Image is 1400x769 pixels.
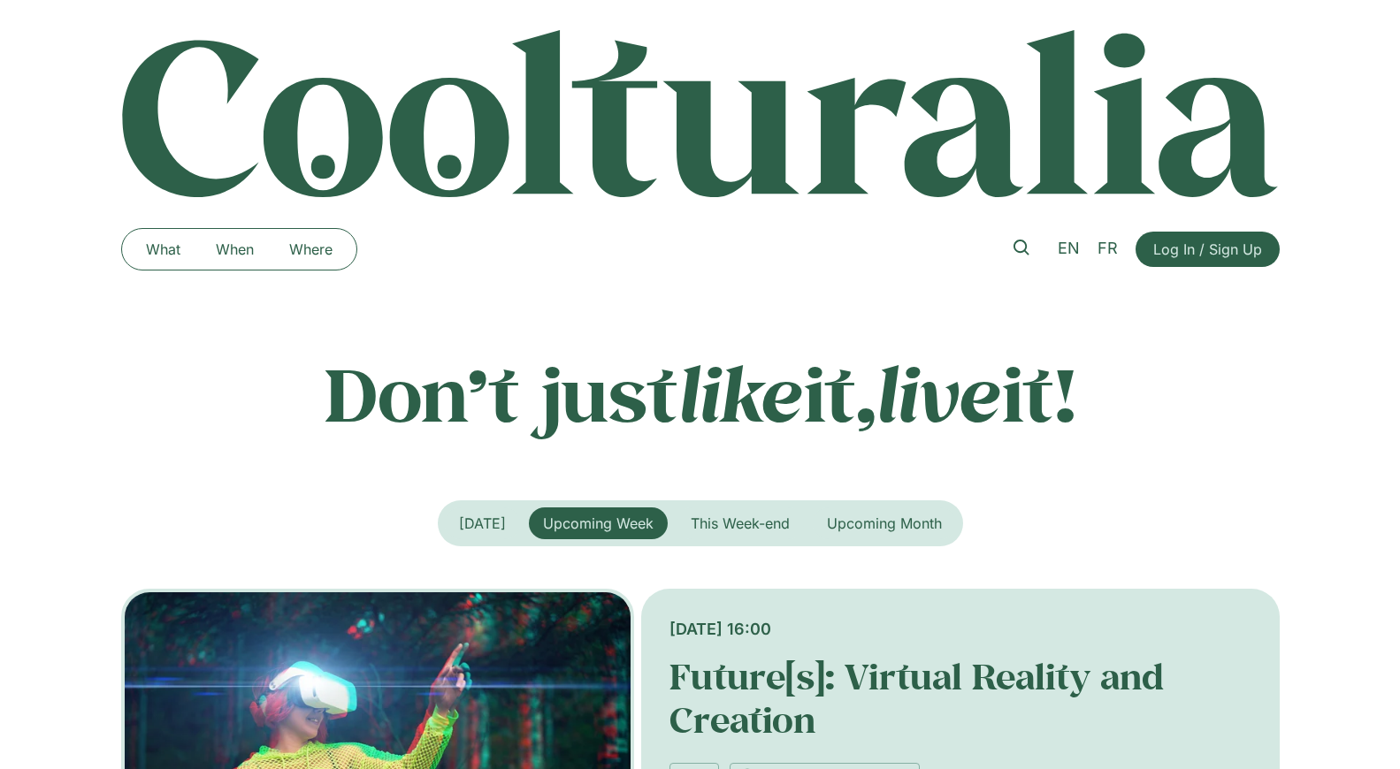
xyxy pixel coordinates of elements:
nav: Menu [128,235,350,263]
span: Log In / Sign Up [1153,239,1262,260]
span: Upcoming Week [543,514,654,532]
a: Where [272,235,350,263]
span: [DATE] [459,514,506,532]
p: Don’t just it, it! [121,349,1280,438]
div: [DATE] 16:00 [669,617,1251,641]
a: EN [1049,236,1089,262]
a: Future[s]: Virtual Reality and Creation [669,653,1164,742]
a: What [128,235,198,263]
a: When [198,235,272,263]
span: FR [1098,239,1118,257]
a: FR [1089,236,1127,262]
a: Log In / Sign Up [1136,232,1280,267]
span: EN [1058,239,1080,257]
em: like [678,344,804,442]
em: live [876,344,1002,442]
span: Upcoming Month [827,514,942,532]
span: This Week-end [691,514,790,532]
